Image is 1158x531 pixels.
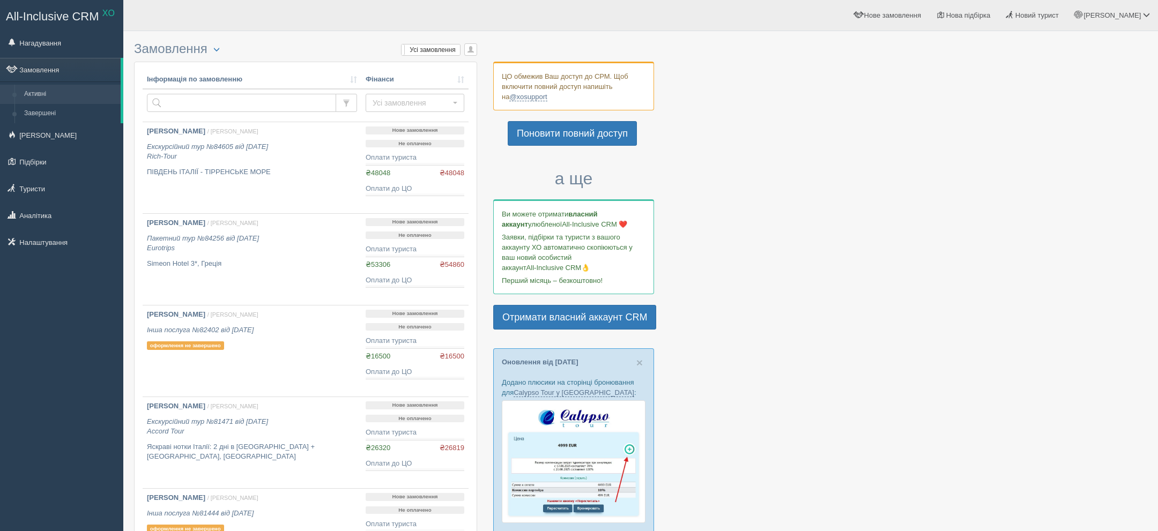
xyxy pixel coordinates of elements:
[366,401,464,409] p: Нове замовлення
[366,126,464,134] p: Нове замовлення
[440,443,464,453] span: ₴26819
[102,9,115,18] sup: XO
[207,403,258,409] span: / [PERSON_NAME]
[493,169,654,188] h3: а ще
[366,310,464,318] p: Нове замовлення
[147,74,357,85] a: Інформація по замовленню
[207,311,258,318] span: / [PERSON_NAME]
[636,356,643,369] span: ×
[366,184,464,194] div: Оплати до ЦО
[366,74,464,85] a: Фінанси
[502,275,645,286] p: Перший місяць – безкоштовно!
[366,444,390,452] span: ₴26320
[366,493,464,501] p: Нове замовлення
[19,104,121,123] a: Завершені
[562,220,627,228] span: All-Inclusive CRM ❤️
[147,143,268,161] i: Екскурсійний тур №84605 від [DATE] Rich-Tour
[502,232,645,273] p: Заявки, підбірки та туристи з вашого аккаунту ХО автоматично скопіюються у ваш новий особистий ак...
[147,219,205,227] b: [PERSON_NAME]
[147,341,224,350] p: оформлення не завершено
[1015,11,1059,19] span: Новий турист
[440,351,464,362] span: ₴16500
[366,231,464,240] p: Не оплачено
[6,10,99,23] span: All-Inclusive CRM
[147,234,259,252] i: Пакетний тур №84256 від [DATE] Eurotrips
[366,140,464,148] p: Не оплачено
[366,275,464,286] div: Оплати до ЦО
[373,98,450,108] span: Усі замовлення
[526,264,590,272] span: All-Inclusive CRM👌
[147,127,205,135] b: [PERSON_NAME]
[366,153,464,163] div: Оплати туриста
[147,442,357,462] p: Яскраві нотки Італії: 2 дні в [GEOGRAPHIC_DATA] + [GEOGRAPHIC_DATA], [GEOGRAPHIC_DATA]
[143,397,361,488] a: [PERSON_NAME] / [PERSON_NAME] Екскурсійний тур №81471 від [DATE]Accord Tour Яскраві нотки Італії:...
[864,11,921,19] span: Нове замовлення
[19,85,121,104] a: Активні
[440,260,464,270] span: ₴54860
[207,495,258,501] span: / [PERSON_NAME]
[1083,11,1141,19] span: [PERSON_NAME]
[502,377,645,398] p: Додано плюсики на сторінці бронювання для :
[147,509,254,517] i: Інша послуга №81444 від [DATE]
[636,357,643,368] button: Close
[143,214,361,305] a: [PERSON_NAME] / [PERSON_NAME] Пакетний тур №84256 від [DATE]Eurotrips Simeon Hotel 3*, Греція
[147,310,205,318] b: [PERSON_NAME]
[207,220,258,226] span: / [PERSON_NAME]
[508,121,637,146] a: Поновити повний доступ
[143,122,361,213] a: [PERSON_NAME] / [PERSON_NAME] Екскурсійний тур №84605 від [DATE]Rich-Tour ПІВДЕНЬ ІТАЛІЇ - ТІРРЕН...
[147,417,268,436] i: Екскурсійний тур №81471 від [DATE] Accord Tour
[502,209,645,229] p: Ви можете отримати улюбленої
[946,11,991,19] span: Нова підбірка
[366,336,464,346] div: Оплати туриста
[143,305,361,397] a: [PERSON_NAME] / [PERSON_NAME] Інша послуга №82402 від [DATE] оформлення не завершено
[366,428,464,438] div: Оплати туриста
[147,167,357,177] p: ПІВДЕНЬ ІТАЛІЇ - ТІРРЕНСЬКЕ МОРЕ
[147,326,254,334] i: Інша послуга №82402 від [DATE]
[402,44,461,55] label: Усі замовлення
[366,260,390,268] span: ₴53306
[440,168,464,178] span: ₴48048
[147,402,205,410] b: [PERSON_NAME]
[147,94,336,112] input: Пошук за номером замовлення, ПІБ або паспортом туриста
[509,93,547,101] a: @xosupport
[514,388,634,397] a: Calypso Tour у [GEOGRAPHIC_DATA]
[493,62,654,110] div: ЦО обмежив Ваш доступ до СРМ. Щоб включити повний доступ напишіть на
[207,128,258,134] span: / [PERSON_NAME]
[366,169,390,177] span: ₴48048
[366,415,464,423] p: Не оплачено
[366,323,464,331] p: Не оплачено
[493,305,656,330] a: Отримати власний аккаунт CRM
[1,1,123,30] a: All-Inclusive CRM XO
[366,367,464,377] div: Оплати до ЦО
[366,94,464,112] button: Усі замовлення
[147,493,205,502] b: [PERSON_NAME]
[502,358,578,366] a: Оновлення від [DATE]
[366,244,464,255] div: Оплати туриста
[502,400,645,523] img: calypso-tour-proposal-crm-for-travel-agency.jpg
[366,218,464,226] p: Нове замовлення
[366,352,390,360] span: ₴16500
[502,210,598,228] b: власний аккаунт
[366,459,464,469] div: Оплати до ЦО
[147,259,357,269] p: Simeon Hotel 3*, Греція
[366,506,464,514] p: Не оплачено
[134,42,477,56] h3: Замовлення
[366,519,464,529] div: Оплати туриста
